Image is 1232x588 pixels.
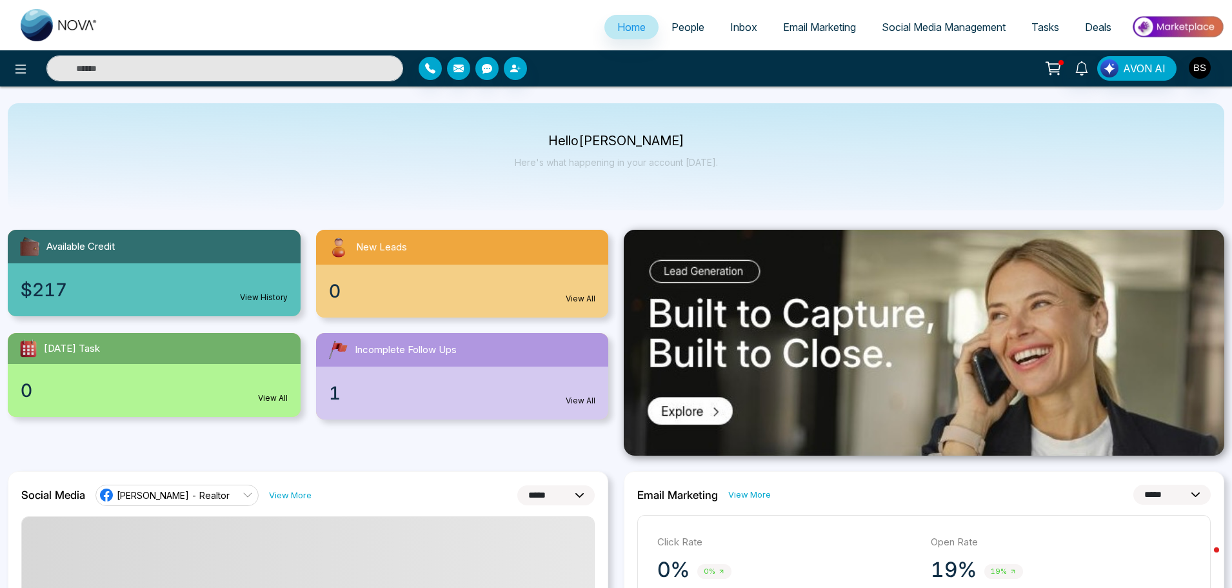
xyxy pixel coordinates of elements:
span: Tasks [1031,21,1059,34]
img: availableCredit.svg [18,235,41,258]
img: followUps.svg [326,338,350,361]
span: Deals [1085,21,1111,34]
iframe: Intercom live chat [1188,544,1219,575]
p: Hello [PERSON_NAME] [515,136,718,147]
button: AVON AI [1097,56,1177,81]
a: Home [604,15,659,39]
img: Market-place.gif [1131,12,1224,41]
a: Incomplete Follow Ups1View All [308,333,617,420]
span: Available Credit [46,239,115,254]
a: View More [269,489,312,502]
span: 0% [697,564,731,579]
span: AVON AI [1123,61,1166,76]
span: $217 [21,276,67,303]
a: Deals [1072,15,1124,39]
a: Tasks [1018,15,1072,39]
img: . [624,230,1224,456]
span: 0 [329,278,341,305]
img: User Avatar [1189,57,1211,79]
p: Open Rate [931,535,1191,550]
span: Social Media Management [882,21,1006,34]
span: 0 [21,377,32,404]
img: Lead Flow [1100,59,1118,77]
span: New Leads [356,240,407,255]
a: View All [258,392,288,404]
img: Nova CRM Logo [21,9,98,41]
p: Click Rate [657,535,918,550]
a: Inbox [717,15,770,39]
a: Social Media Management [869,15,1018,39]
span: Home [617,21,646,34]
span: [DATE] Task [44,341,100,356]
a: New Leads0View All [308,230,617,318]
img: newLeads.svg [326,235,351,259]
p: Here's what happening in your account [DATE]. [515,157,718,168]
span: 19% [984,564,1023,579]
span: Inbox [730,21,757,34]
p: 0% [657,557,690,583]
h2: Social Media [21,489,85,502]
h2: Email Marketing [637,489,718,502]
span: Email Marketing [783,21,856,34]
a: View All [566,293,595,305]
a: View All [566,395,595,407]
img: todayTask.svg [18,338,39,359]
a: Email Marketing [770,15,869,39]
span: [PERSON_NAME] - Realtor [117,489,230,502]
span: Incomplete Follow Ups [355,343,457,358]
a: View More [728,489,771,501]
p: 19% [931,557,977,583]
a: People [659,15,717,39]
span: 1 [329,380,341,407]
span: People [671,21,704,34]
a: View History [240,292,288,303]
